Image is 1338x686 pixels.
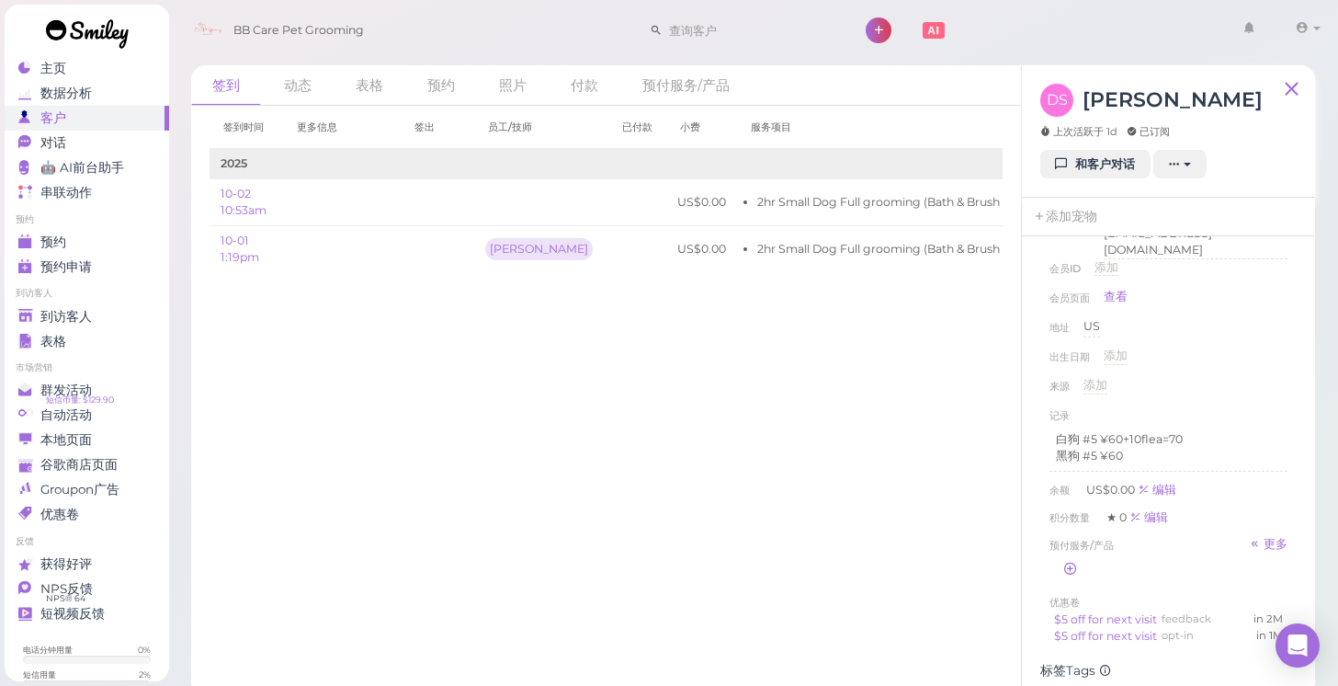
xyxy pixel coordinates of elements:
[5,361,169,374] li: 市场营销
[1049,377,1070,406] span: 来源
[138,644,151,656] div: 0 %
[1104,289,1128,305] a: 查看
[666,226,737,272] td: US$0.00
[1049,348,1090,377] span: 出生日期
[1083,378,1107,392] span: 添加
[210,106,283,149] th: 签到时间
[1040,150,1151,179] a: 和客户对话
[1049,596,1080,609] span: 优惠卷
[5,155,169,180] a: 🤖 AI前台助手
[5,287,169,300] li: 到访客人
[1049,259,1081,289] span: 会员ID
[5,378,169,403] a: 群发活动 短信币量: $129.90
[1040,124,1117,139] span: 上次活跃于 1d
[1049,406,1070,425] div: 记录
[5,131,169,155] a: 对话
[550,65,619,105] a: 付款
[40,581,93,597] span: NPS反馈
[40,383,92,398] span: 群发活动
[23,669,56,680] div: 短信用量
[1040,84,1073,117] span: DS
[40,407,92,423] span: 自动活动
[485,238,593,260] div: [PERSON_NAME]
[5,535,169,548] li: 反馈
[621,65,751,105] a: 预付服务/产品
[5,552,169,577] a: 获得好评
[221,156,247,170] b: 2025
[139,669,151,680] div: 2 %
[40,61,66,76] span: 主页
[40,160,124,176] span: 🤖 AI前台助手
[757,241,1057,257] li: 2hr Small Dog Full grooming (Bath & Brush + Haircut)
[5,428,169,452] a: 本地页面
[233,5,364,56] span: BB Care Pet Grooming
[1083,84,1263,116] h3: [PERSON_NAME]
[40,110,66,126] span: 客户
[1127,124,1170,139] span: 已订阅
[40,135,66,151] span: 对话
[1049,318,1070,348] span: 地址
[1162,612,1253,628] div: feedback
[1138,483,1176,497] div: 编辑
[40,606,105,622] span: 短视频反馈
[46,591,85,606] span: NPS® 64
[5,106,169,131] a: 客户
[1256,628,1283,645] div: 到期于2025-10-31 11:59pm
[1022,198,1108,236] a: 添加宠物
[1056,431,1281,448] p: 白狗 #5 ¥60+10flea=70
[5,255,169,280] a: 预约申请
[666,106,737,149] th: 小费
[757,194,1057,211] li: 2hr Small Dog Full grooming (Bath & Brush + Haircut)
[5,577,169,601] a: NPS反馈 NPS® 64
[1104,349,1128,362] span: 添加
[334,65,404,105] a: 表格
[1249,536,1287,555] a: 更多
[46,393,114,407] span: 短信币量: $129.90
[474,106,608,149] th: 员工/技师
[1276,623,1320,668] div: Open Intercom Messenger
[40,185,92,200] span: 串联动作
[40,457,118,473] span: 谷歌商店页面
[1054,629,1157,643] a: $5 off for next visit
[40,334,66,349] span: 表格
[40,86,92,101] span: 数据分析
[23,644,73,656] div: 电话分钟用量
[663,16,841,45] input: 查询客户
[5,180,169,205] a: 串联动作
[5,304,169,329] a: 到访客人
[191,65,261,106] a: 签到
[1083,318,1100,337] div: US
[1162,628,1256,645] div: opt-in
[478,65,548,105] a: 照片
[5,56,169,81] a: 主页
[1094,260,1118,274] span: 添加
[1049,511,1093,524] span: 积分数量
[1054,612,1157,626] a: $5 off for next visit
[40,309,92,325] span: 到访客人
[666,179,737,226] td: US$0.00
[40,556,92,572] span: 获得好评
[5,81,169,106] a: 数据分析
[5,403,169,428] a: 自动活动
[5,502,169,527] a: 优惠卷
[406,65,476,105] a: 预约
[40,507,79,522] span: 优惠卷
[5,601,169,626] a: 短视频反馈
[1253,612,1283,628] div: 到期于2025-11-30 11:59pm
[1129,510,1168,524] a: 编辑
[608,106,666,149] th: 已付款
[40,482,119,497] span: Groupon广告
[1049,289,1090,314] span: 会员页面
[263,65,333,105] a: 动态
[283,106,401,149] th: 更多信息
[5,329,169,354] a: 表格
[1106,510,1129,524] span: ★ 0
[737,106,1068,149] th: 服务项目
[5,230,169,255] a: 预约
[1040,663,1297,679] div: 标签Tags
[5,452,169,477] a: 谷歌商店页面
[5,213,169,226] li: 预约
[221,234,259,264] a: 10-01 1:19pm
[401,106,474,149] th: 签出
